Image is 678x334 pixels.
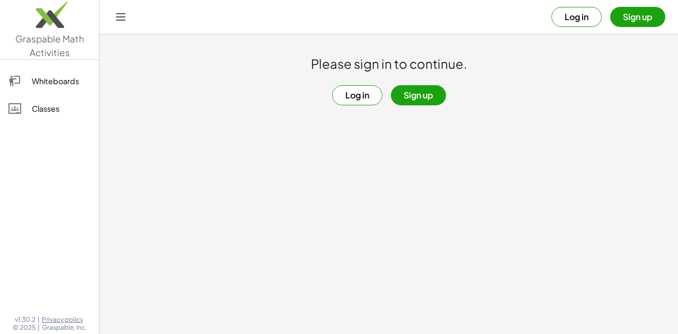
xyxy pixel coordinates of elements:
[4,96,95,121] a: Classes
[42,315,87,324] a: Privacy policy
[391,85,446,105] button: Sign up
[112,8,129,25] button: Toggle navigation
[38,315,40,324] span: |
[610,7,665,27] button: Sign up
[38,323,40,332] span: |
[311,56,467,73] h1: Please sign in to continue.
[32,102,91,115] div: Classes
[15,33,84,58] span: Graspable Math Activities
[42,323,87,332] span: Graspable, Inc.
[551,7,602,27] button: Log in
[13,323,35,332] span: © 2025
[32,75,91,87] div: Whiteboards
[15,315,35,324] span: v1.30.2
[4,68,95,94] a: Whiteboards
[332,85,382,105] button: Log in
